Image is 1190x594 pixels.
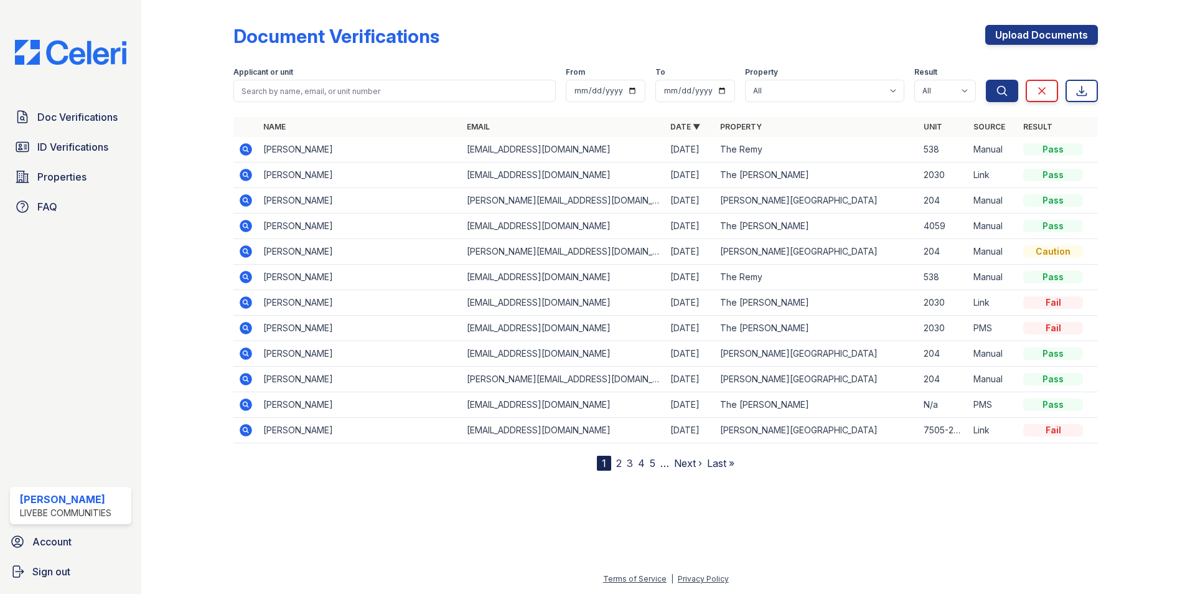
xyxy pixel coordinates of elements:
[37,110,118,125] span: Doc Verifications
[914,67,937,77] label: Result
[462,418,665,443] td: [EMAIL_ADDRESS][DOMAIN_NAME]
[665,290,715,316] td: [DATE]
[919,290,968,316] td: 2030
[715,214,919,239] td: The [PERSON_NAME]
[919,188,968,214] td: 204
[919,265,968,290] td: 538
[715,418,919,443] td: [PERSON_NAME][GEOGRAPHIC_DATA]
[919,341,968,367] td: 204
[258,367,462,392] td: [PERSON_NAME]
[258,188,462,214] td: [PERSON_NAME]
[32,564,70,579] span: Sign out
[462,290,665,316] td: [EMAIL_ADDRESS][DOMAIN_NAME]
[37,199,57,214] span: FAQ
[665,265,715,290] td: [DATE]
[462,239,665,265] td: [PERSON_NAME][EMAIL_ADDRESS][DOMAIN_NAME]
[1023,122,1052,131] a: Result
[5,40,136,65] img: CE_Logo_Blue-a8612792a0a2168367f1c8372b55b34899dd931a85d93a1a3d3e32e68fde9ad4.png
[462,188,665,214] td: [PERSON_NAME][EMAIL_ADDRESS][DOMAIN_NAME]
[1023,245,1083,258] div: Caution
[1023,143,1083,156] div: Pass
[462,214,665,239] td: [EMAIL_ADDRESS][DOMAIN_NAME]
[650,457,655,469] a: 5
[603,574,667,583] a: Terms of Service
[665,367,715,392] td: [DATE]
[715,137,919,163] td: The Remy
[233,67,293,77] label: Applicant or unit
[968,137,1018,163] td: Manual
[670,122,700,131] a: Date ▼
[665,137,715,163] td: [DATE]
[919,316,968,341] td: 2030
[10,194,131,219] a: FAQ
[707,457,734,469] a: Last »
[919,137,968,163] td: 538
[638,457,645,469] a: 4
[968,341,1018,367] td: Manual
[715,367,919,392] td: [PERSON_NAME][GEOGRAPHIC_DATA]
[467,122,490,131] a: Email
[462,163,665,188] td: [EMAIL_ADDRESS][DOMAIN_NAME]
[924,122,942,131] a: Unit
[258,418,462,443] td: [PERSON_NAME]
[258,214,462,239] td: [PERSON_NAME]
[665,392,715,418] td: [DATE]
[1023,271,1083,283] div: Pass
[715,316,919,341] td: The [PERSON_NAME]
[462,392,665,418] td: [EMAIL_ADDRESS][DOMAIN_NAME]
[37,139,108,154] span: ID Verifications
[919,392,968,418] td: N/a
[919,214,968,239] td: 4059
[715,163,919,188] td: The [PERSON_NAME]
[10,164,131,189] a: Properties
[678,574,729,583] a: Privacy Policy
[258,239,462,265] td: [PERSON_NAME]
[10,134,131,159] a: ID Verifications
[258,392,462,418] td: [PERSON_NAME]
[968,418,1018,443] td: Link
[233,80,556,102] input: Search by name, email, or unit number
[233,25,439,47] div: Document Verifications
[919,163,968,188] td: 2030
[968,188,1018,214] td: Manual
[973,122,1005,131] a: Source
[627,457,633,469] a: 3
[462,265,665,290] td: [EMAIL_ADDRESS][DOMAIN_NAME]
[665,341,715,367] td: [DATE]
[715,290,919,316] td: The [PERSON_NAME]
[968,392,1018,418] td: PMS
[1023,424,1083,436] div: Fail
[1023,373,1083,385] div: Pass
[665,188,715,214] td: [DATE]
[665,418,715,443] td: [DATE]
[1023,220,1083,232] div: Pass
[720,122,762,131] a: Property
[462,316,665,341] td: [EMAIL_ADDRESS][DOMAIN_NAME]
[462,341,665,367] td: [EMAIL_ADDRESS][DOMAIN_NAME]
[20,492,111,507] div: [PERSON_NAME]
[1023,296,1083,309] div: Fail
[655,67,665,77] label: To
[919,418,968,443] td: 7505-203
[665,214,715,239] td: [DATE]
[1023,322,1083,334] div: Fail
[1023,398,1083,411] div: Pass
[968,265,1018,290] td: Manual
[5,559,136,584] a: Sign out
[616,457,622,469] a: 2
[10,105,131,130] a: Doc Verifications
[671,574,673,583] div: |
[263,122,286,131] a: Name
[715,188,919,214] td: [PERSON_NAME][GEOGRAPHIC_DATA]
[258,163,462,188] td: [PERSON_NAME]
[660,456,669,471] span: …
[674,457,702,469] a: Next ›
[37,169,87,184] span: Properties
[462,137,665,163] td: [EMAIL_ADDRESS][DOMAIN_NAME]
[258,316,462,341] td: [PERSON_NAME]
[968,367,1018,392] td: Manual
[258,137,462,163] td: [PERSON_NAME]
[258,265,462,290] td: [PERSON_NAME]
[1023,169,1083,181] div: Pass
